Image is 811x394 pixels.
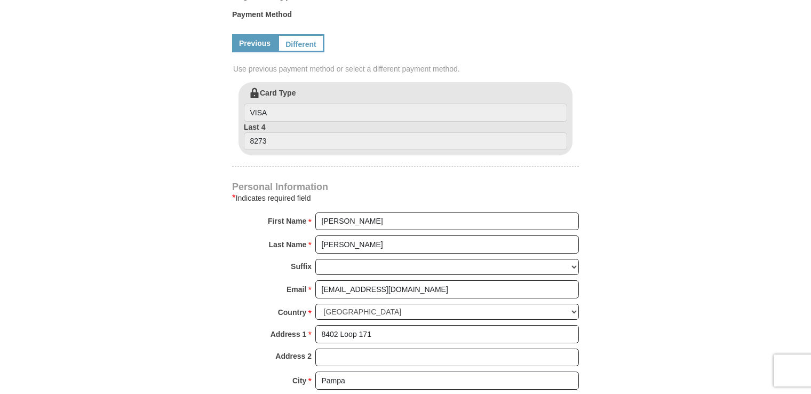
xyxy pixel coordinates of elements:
[232,34,277,52] a: Previous
[232,183,579,191] h4: Personal Information
[244,104,567,122] input: Card Type
[271,327,307,342] strong: Address 1
[244,132,567,151] input: Last 4
[244,122,567,151] label: Last 4
[232,192,579,204] div: Indicates required field
[291,259,312,274] strong: Suffix
[292,373,306,388] strong: City
[268,214,306,228] strong: First Name
[244,88,567,122] label: Card Type
[233,64,580,74] span: Use previous payment method or select a different payment method.
[287,282,306,297] strong: Email
[278,305,307,320] strong: Country
[269,237,307,252] strong: Last Name
[277,34,324,52] a: Different
[232,9,579,25] label: Payment Method
[275,349,312,364] strong: Address 2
